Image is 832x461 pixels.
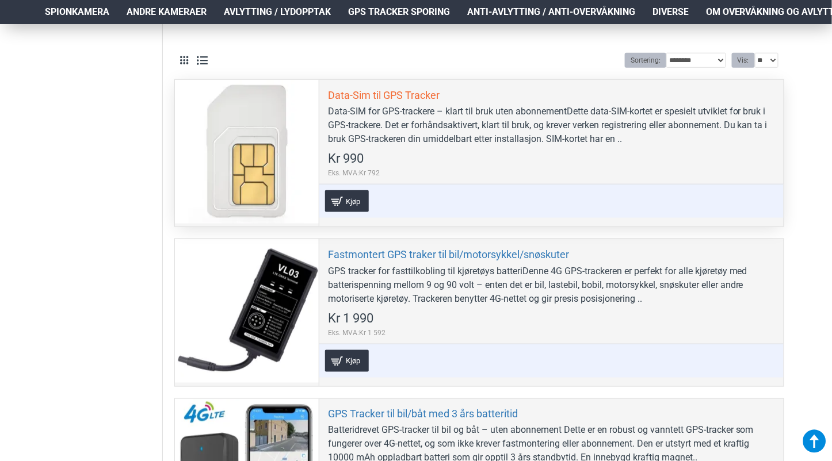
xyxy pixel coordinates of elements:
[625,53,666,68] label: Sortering:
[127,5,207,19] span: Andre kameraer
[328,248,569,261] a: Fastmontert GPS traker til bil/motorsykkel/snøskuter
[175,80,319,224] a: Data-Sim til GPS Tracker
[328,312,373,325] span: Kr 1 990
[343,198,363,205] span: Kjøp
[328,408,518,421] a: GPS Tracker til bil/båt med 3 års batteritid
[328,89,440,102] a: Data-Sim til GPS Tracker
[224,5,331,19] span: Avlytting / Lydopptak
[328,328,386,338] span: Eks. MVA:Kr 1 592
[328,168,380,178] span: Eks. MVA:Kr 792
[45,5,109,19] span: Spionkamera
[328,152,364,165] span: Kr 990
[175,239,319,383] a: Fastmontert GPS traker til bil/motorsykkel/snøskuter Fastmontert GPS traker til bil/motorsykkel/s...
[328,105,775,146] div: Data-SIM for GPS-trackere – klart til bruk uten abonnementDette data-SIM-kortet er spesielt utvik...
[652,5,689,19] span: Diverse
[348,5,450,19] span: GPS Tracker Sporing
[343,357,363,364] span: Kjøp
[328,264,775,306] div: GPS tracker for fasttilkobling til kjøretøys batteriDenne 4G GPS-trackeren er perfekt for alle kj...
[467,5,635,19] span: Anti-avlytting / Anti-overvåkning
[732,53,755,68] label: Vis:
